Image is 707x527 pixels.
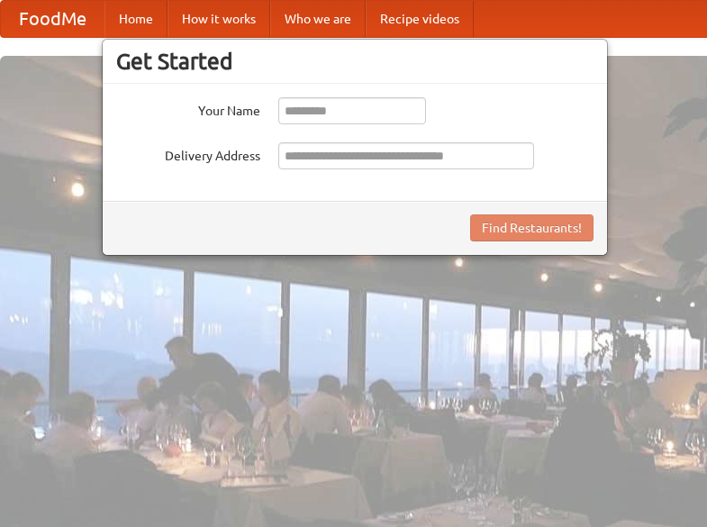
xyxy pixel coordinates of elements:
[1,1,104,37] a: FoodMe
[366,1,474,37] a: Recipe videos
[104,1,168,37] a: Home
[116,48,594,75] h3: Get Started
[168,1,270,37] a: How it works
[470,214,594,241] button: Find Restaurants!
[116,142,260,165] label: Delivery Address
[116,97,260,120] label: Your Name
[270,1,366,37] a: Who we are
